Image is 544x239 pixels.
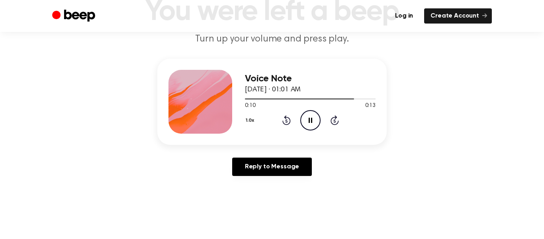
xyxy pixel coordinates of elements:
[245,102,255,110] span: 0:10
[245,73,376,84] h3: Voice Note
[232,158,312,176] a: Reply to Message
[245,86,301,93] span: [DATE] · 01:01 AM
[424,8,492,24] a: Create Account
[389,8,419,24] a: Log in
[52,8,97,24] a: Beep
[365,102,376,110] span: 0:13
[119,33,425,46] p: Turn up your volume and press play.
[245,114,257,127] button: 1.0x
